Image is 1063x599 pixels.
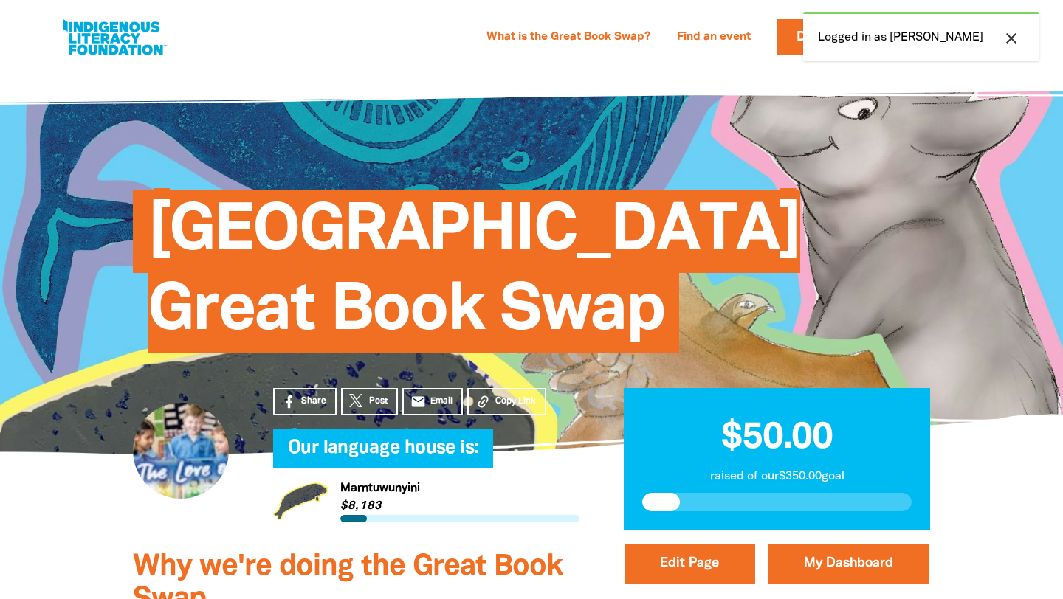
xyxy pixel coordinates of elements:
a: What is the Great Book Swap? [478,26,659,49]
button: Edit Page [625,544,755,584]
div: Logged in as [PERSON_NAME] [803,12,1039,61]
span: Copy Link [495,395,536,408]
a: Donate [777,19,870,55]
a: Find an event [668,26,760,49]
a: Share [273,388,337,415]
span: [GEOGRAPHIC_DATA] Great Book Swap [148,201,800,353]
a: Post [341,388,398,415]
i: close [1002,30,1020,47]
button: close [998,29,1025,48]
span: $50.00 [721,421,833,455]
h6: My Team [273,453,579,462]
p: raised of our $350.00 goal [642,468,912,485]
span: Our language house is: [288,440,478,468]
button: Copy Link [467,388,546,415]
i: email [410,394,426,409]
span: Email [430,395,453,408]
a: My Dashboard [768,544,929,584]
a: emailEmail [402,388,463,415]
span: Post [369,395,388,408]
span: Share [301,395,326,408]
